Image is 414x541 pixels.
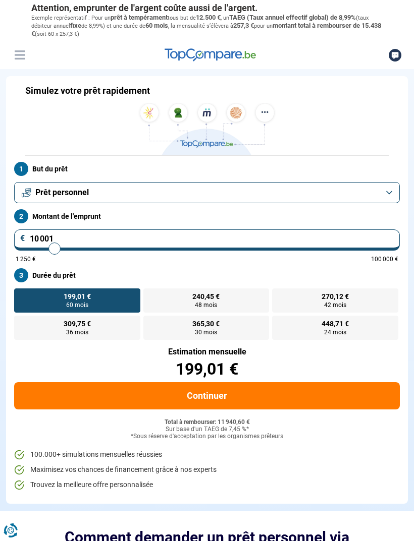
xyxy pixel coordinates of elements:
[20,234,25,243] span: €
[64,320,91,327] span: 309,75 €
[192,293,220,300] span: 240,45 €
[66,329,88,335] span: 36 mois
[165,48,256,62] img: TopCompare
[14,382,400,409] button: Continuer
[195,302,217,308] span: 48 mois
[14,419,400,426] div: Total à rembourser: 11 940,60 €
[14,209,400,223] label: Montant de l'emprunt
[14,480,400,490] li: Trouvez la meilleure offre personnalisée
[25,85,150,96] h1: Simulez votre prêt rapidement
[35,187,89,198] span: Prêt personnel
[66,302,88,308] span: 60 mois
[31,14,383,38] p: Exemple représentatif : Pour un tous but de , un (taux débiteur annuel de 8,99%) et une durée de ...
[229,14,356,21] span: TAEG (Taux annuel effectif global) de 8,99%
[16,256,36,262] span: 1 250 €
[70,22,81,29] span: fixe
[145,22,168,29] span: 60 mois
[322,293,349,300] span: 270,12 €
[14,465,400,475] li: Maximisez vos chances de financement grâce à nos experts
[324,329,346,335] span: 24 mois
[31,3,383,14] p: Attention, emprunter de l'argent coûte aussi de l'argent.
[192,320,220,327] span: 365,30 €
[136,103,278,155] img: TopCompare.be
[196,14,221,21] span: 12.500 €
[14,450,400,460] li: 100.000+ simulations mensuelles réussies
[233,22,254,29] span: 257,3 €
[14,162,400,176] label: But du prêt
[14,426,400,433] div: Sur base d'un TAEG de 7,45 %*
[195,329,217,335] span: 30 mois
[324,302,346,308] span: 42 mois
[64,293,91,300] span: 199,01 €
[14,268,400,282] label: Durée du prêt
[14,182,400,203] button: Prêt personnel
[12,47,27,63] button: Menu
[371,256,398,262] span: 100 000 €
[14,433,400,440] div: *Sous réserve d'acceptation par les organismes prêteurs
[14,348,400,356] div: Estimation mensuelle
[14,361,400,377] div: 199,01 €
[111,14,168,21] span: prêt à tempérament
[31,22,381,37] span: montant total à rembourser de 15.438 €
[322,320,349,327] span: 448,71 €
